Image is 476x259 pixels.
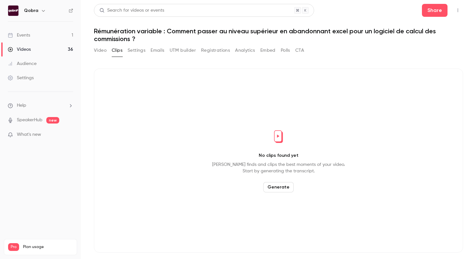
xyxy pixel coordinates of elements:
button: CTA [295,45,304,56]
button: UTM builder [170,45,196,56]
button: Emails [151,45,164,56]
div: Videos [8,46,31,53]
button: Analytics [235,45,255,56]
li: help-dropdown-opener [8,102,73,109]
iframe: Noticeable Trigger [65,132,73,138]
button: Settings [128,45,145,56]
span: Help [17,102,26,109]
button: Video [94,45,107,56]
div: Search for videos or events [99,7,164,14]
div: Audience [8,60,37,67]
p: No clips found yet [259,152,299,159]
span: Pro [8,243,19,251]
button: Polls [281,45,290,56]
button: Registrations [201,45,230,56]
h6: Qobra [24,7,38,14]
button: Embed [260,45,276,56]
div: Events [8,32,30,38]
a: SpeakerHub [17,117,42,124]
button: Top Bar Actions [453,5,463,16]
img: Qobra [8,5,18,16]
button: Generate [263,182,294,192]
div: Settings [8,75,34,81]
p: [PERSON_NAME] finds and clips the best moments of your video. Start by generating the transcript. [212,161,345,174]
span: Plan usage [23,244,73,250]
button: Clips [112,45,122,56]
span: new [46,117,59,124]
h1: Rémunération variable : Comment passer au niveau supérieur en abandonnant excel pour un logiciel ... [94,27,463,43]
span: What's new [17,131,41,138]
button: Share [422,4,448,17]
